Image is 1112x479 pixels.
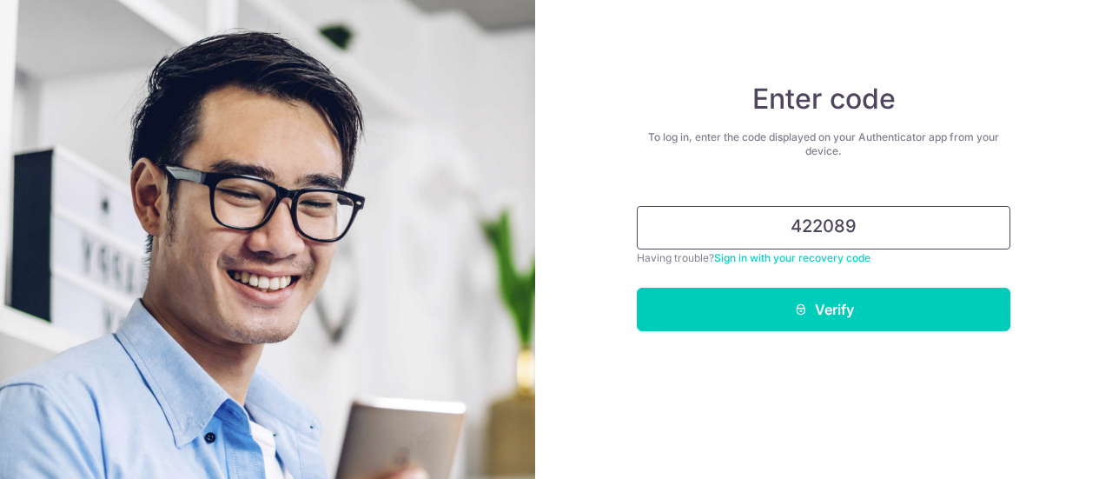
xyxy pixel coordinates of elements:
[637,249,1010,267] div: Having trouble?
[637,206,1010,249] input: Enter 6 digit code
[637,82,1010,116] h4: Enter code
[637,130,1010,158] div: To log in, enter the code displayed on your Authenticator app from your device.
[714,251,870,264] a: Sign in with your recovery code
[637,288,1010,331] button: Verify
